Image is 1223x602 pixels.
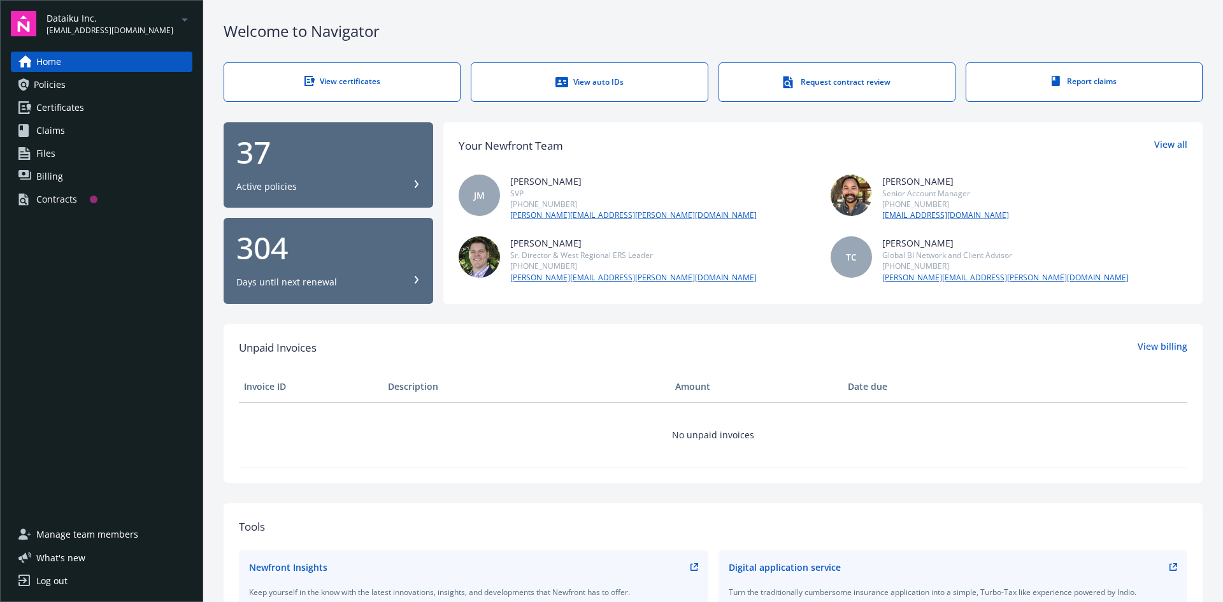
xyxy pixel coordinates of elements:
span: Billing [36,166,63,187]
button: 37Active policies [224,122,433,208]
span: Dataiku Inc. [46,11,173,25]
span: Manage team members [36,524,138,545]
a: Manage team members [11,524,192,545]
div: [PERSON_NAME] [882,175,1009,188]
div: View certificates [250,76,434,87]
span: [EMAIL_ADDRESS][DOMAIN_NAME] [46,25,173,36]
div: 37 [236,137,420,168]
a: Home [11,52,192,72]
div: Keep yourself in the know with the latest innovations, insights, and developments that Newfront h... [249,587,698,598]
button: 304Days until next renewal [224,218,433,304]
th: Description [383,371,670,402]
a: View auto IDs [471,62,708,102]
div: [PERSON_NAME] [882,236,1129,250]
div: Days until next renewal [236,276,337,289]
span: Files [36,143,55,164]
div: [PHONE_NUMBER] [510,199,757,210]
span: Home [36,52,61,72]
div: Your Newfront Team [459,138,563,154]
button: Dataiku Inc.[EMAIL_ADDRESS][DOMAIN_NAME]arrowDropDown [46,11,192,36]
a: Contracts [11,189,192,210]
a: Request contract review [719,62,955,102]
a: Report claims [966,62,1203,102]
div: Newfront Insights [249,561,327,574]
div: [PERSON_NAME] [510,236,757,250]
div: Sr. Director & West Regional ERS Leader [510,250,757,261]
div: Digital application service [729,561,841,574]
div: SVP [510,188,757,199]
div: 304 [236,233,420,263]
div: View auto IDs [497,76,682,89]
div: Request contract review [745,76,929,89]
div: Contracts [36,189,77,210]
a: [EMAIL_ADDRESS][DOMAIN_NAME] [882,210,1009,221]
div: Active policies [236,180,297,193]
a: [PERSON_NAME][EMAIL_ADDRESS][PERSON_NAME][DOMAIN_NAME] [882,272,1129,283]
span: Unpaid Invoices [239,340,317,356]
span: Policies [34,75,66,95]
a: Policies [11,75,192,95]
a: View billing [1138,340,1187,356]
div: [PHONE_NUMBER] [510,261,757,271]
a: arrowDropDown [177,11,192,27]
a: View certificates [224,62,461,102]
div: Tools [239,519,1187,535]
td: No unpaid invoices [239,402,1187,467]
div: [PHONE_NUMBER] [882,199,1009,210]
div: Welcome to Navigator [224,20,1203,42]
a: Claims [11,120,192,141]
div: [PHONE_NUMBER] [882,261,1129,271]
img: photo [831,175,872,216]
a: Files [11,143,192,164]
div: Turn the traditionally cumbersome insurance application into a simple, Turbo-Tax like experience ... [729,587,1178,598]
span: JM [474,189,485,202]
a: [PERSON_NAME][EMAIL_ADDRESS][PERSON_NAME][DOMAIN_NAME] [510,210,757,221]
a: [PERSON_NAME][EMAIL_ADDRESS][PERSON_NAME][DOMAIN_NAME] [510,272,757,283]
button: What's new [11,551,106,564]
div: Report claims [992,76,1177,87]
span: Claims [36,120,65,141]
span: TC [846,250,857,264]
div: Log out [36,571,68,591]
div: Global BI Network and Client Advisor [882,250,1129,261]
th: Invoice ID [239,371,383,402]
div: [PERSON_NAME] [510,175,757,188]
img: photo [459,236,500,278]
div: Senior Account Manager [882,188,1009,199]
span: Certificates [36,97,84,118]
th: Date due [843,371,987,402]
a: View all [1154,138,1187,154]
a: Billing [11,166,192,187]
span: What ' s new [36,551,85,564]
th: Amount [670,371,843,402]
img: navigator-logo.svg [11,11,36,36]
a: Certificates [11,97,192,118]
